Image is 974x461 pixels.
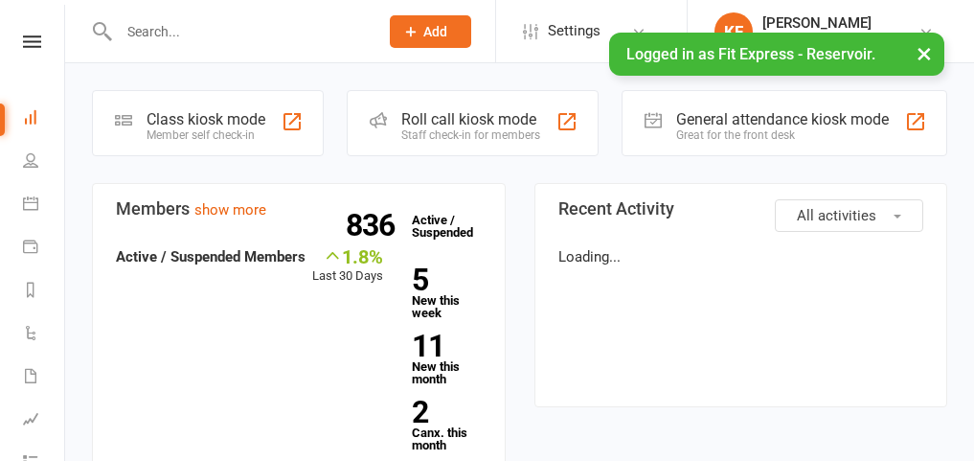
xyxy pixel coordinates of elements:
a: Payments [23,227,66,270]
div: Class kiosk mode [147,110,265,128]
strong: 5 [412,265,474,294]
div: KF [714,12,753,51]
div: Great for the front desk [676,128,889,142]
div: General attendance kiosk mode [676,110,889,128]
a: 836Active / Suspended [402,199,487,253]
a: Dashboard [23,98,66,141]
a: Calendar [23,184,66,227]
strong: 2 [412,398,474,426]
a: Assessments [23,400,66,443]
div: Roll call kiosk mode [401,110,540,128]
h3: Members [116,199,482,219]
button: All activities [775,199,923,232]
span: Settings [548,10,600,53]
div: Staff check-in for members [401,128,540,142]
strong: Active / Suspended Members [116,248,306,265]
a: People [23,141,66,184]
span: All activities [797,207,876,224]
a: show more [194,201,266,219]
strong: 11 [412,332,474,360]
div: Fit Express - Reservoir [762,32,893,49]
input: Search... [113,18,365,45]
a: 11New this month [412,332,482,385]
button: × [907,33,941,74]
strong: 836 [346,211,402,240]
span: Logged in as Fit Express - Reservoir. [626,45,875,63]
a: Reports [23,270,66,313]
div: 1.8% [312,245,383,266]
p: Loading... [558,245,924,268]
button: Add [390,15,471,48]
span: Add [423,24,447,39]
h3: Recent Activity [558,199,924,219]
a: 5New this week [412,265,482,319]
a: 2Canx. this month [412,398,482,451]
div: Member self check-in [147,128,265,142]
div: Last 30 Days [312,245,383,287]
div: [PERSON_NAME] [762,14,893,32]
